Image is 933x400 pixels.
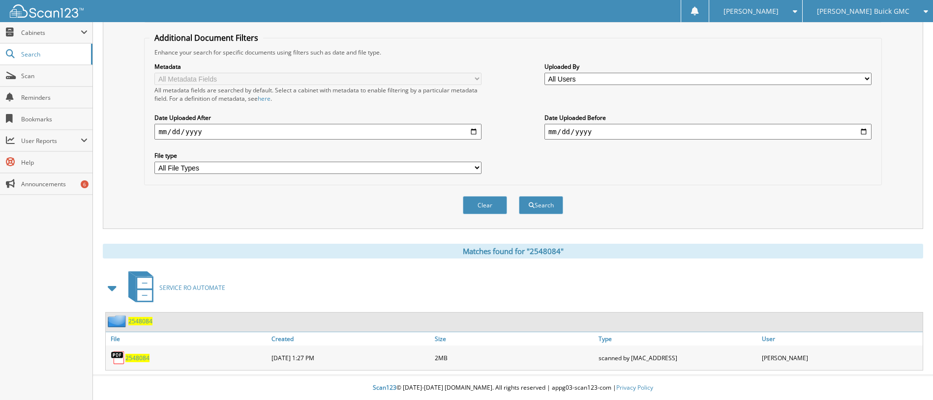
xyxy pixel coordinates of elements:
div: 2MB [432,348,596,368]
span: Bookmarks [21,115,88,123]
input: start [154,124,482,140]
span: Help [21,158,88,167]
legend: Additional Document Filters [150,32,263,43]
button: Clear [463,196,507,214]
label: Date Uploaded Before [544,114,872,122]
span: Search [21,50,86,58]
div: Matches found for "2548084" [103,244,923,258]
a: Created [269,332,432,345]
span: Announcements [21,180,88,188]
div: Enhance your search for specific documents using filters such as date and file type. [150,48,876,57]
label: File type [154,151,482,160]
span: Scan123 [373,383,396,392]
iframe: Chat Widget [884,353,933,400]
input: end [544,124,872,140]
span: SERVICE RO AUTOMATE [159,284,225,292]
div: [PERSON_NAME] [759,348,923,368]
a: User [759,332,923,345]
a: Size [432,332,596,345]
img: folder2.png [108,315,128,327]
label: Date Uploaded After [154,114,482,122]
span: Cabinets [21,29,81,37]
a: here [258,94,271,103]
button: Search [519,196,563,214]
a: Privacy Policy [616,383,653,392]
label: Uploaded By [544,62,872,71]
a: File [106,332,269,345]
span: [PERSON_NAME] Buick GMC [817,8,909,14]
img: scan123-logo-white.svg [10,4,84,18]
div: All metadata fields are searched by default. Select a cabinet with metadata to enable filtering b... [154,86,482,103]
a: 2548084 [125,354,150,362]
span: Scan [21,72,88,80]
div: scanned by [MAC_ADDRESS] [596,348,759,368]
a: SERVICE RO AUTOMATE [122,268,225,307]
div: [DATE] 1:27 PM [269,348,432,368]
span: Reminders [21,93,88,102]
span: [PERSON_NAME] [723,8,779,14]
div: 6 [81,180,89,188]
div: © [DATE]-[DATE] [DOMAIN_NAME]. All rights reserved | appg03-scan123-com | [93,376,933,400]
a: 2548084 [128,317,152,325]
label: Metadata [154,62,482,71]
span: User Reports [21,137,81,145]
a: Type [596,332,759,345]
img: PDF.png [111,350,125,365]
